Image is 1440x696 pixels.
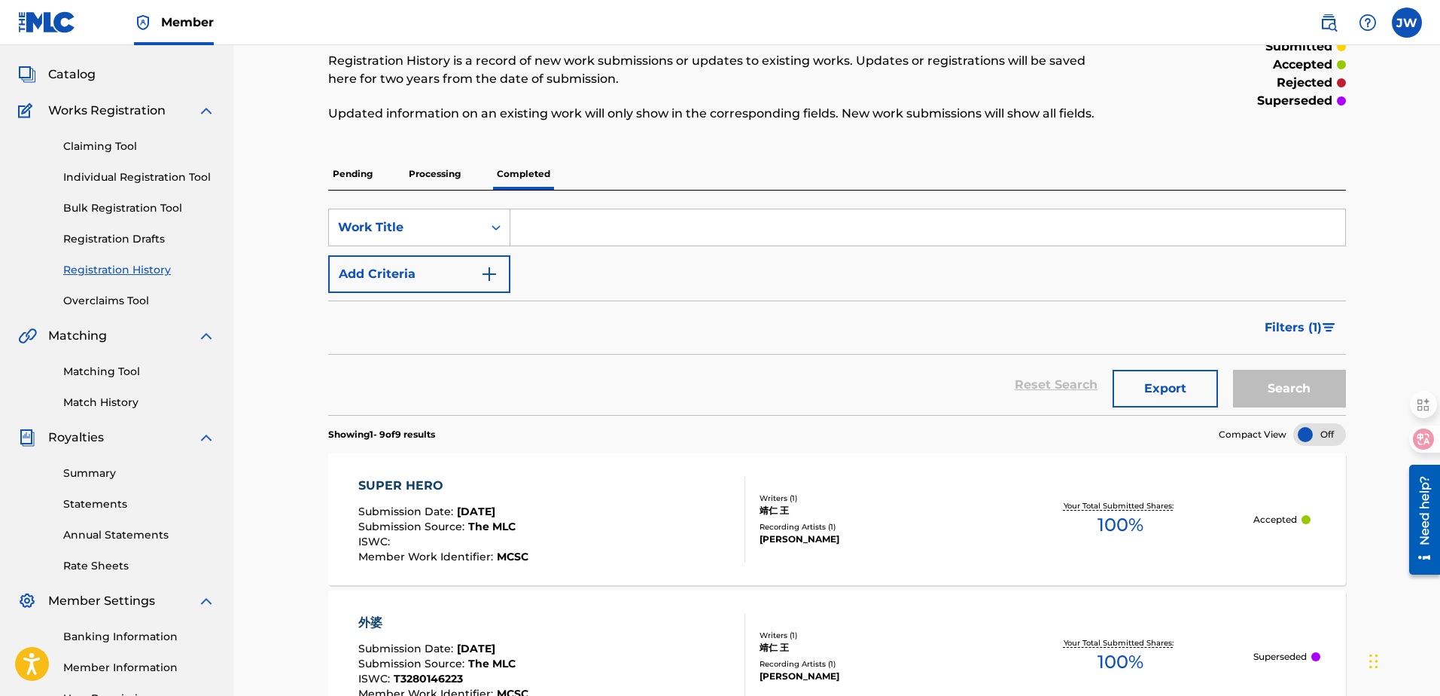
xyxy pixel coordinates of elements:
span: Filters ( 1 ) [1265,319,1322,337]
button: Export [1113,370,1218,408]
img: Matching [18,327,37,345]
div: 聊天小组件 [1365,624,1440,696]
div: SUPER HERO [358,477,528,495]
a: Annual Statements [63,527,215,543]
p: Showing 1 - 9 of 9 results [328,428,435,441]
img: expand [197,102,215,120]
span: Member [161,14,214,31]
div: [PERSON_NAME] [760,533,987,546]
a: Matching Tool [63,364,215,380]
a: Public Search [1314,8,1344,38]
form: Search Form [328,209,1346,415]
div: Recording Artists ( 1 ) [760,521,987,533]
div: 靖仁 王 [760,504,987,517]
div: 靖仁 王 [760,641,987,655]
p: Your Total Submitted Shares: [1064,500,1177,511]
a: Individual Registration Tool [63,169,215,185]
p: Updated information on an existing work will only show in the corresponding fields. New work subm... [328,105,1112,123]
a: SummarySummary [18,29,109,47]
div: Writers ( 1 ) [760,630,987,641]
div: Help [1353,8,1383,38]
span: Compact View [1219,428,1286,441]
a: Match History [63,395,215,411]
span: Submission Date : [358,642,457,655]
a: Rate Sheets [63,558,215,574]
a: Member Information [63,660,215,676]
a: SUPER HEROSubmission Date:[DATE]Submission Source:The MLCISWC:Member Work Identifier:MCSCWriters ... [328,453,1346,585]
span: Submission Source : [358,657,468,670]
p: Registration History is a record of new work submissions or updates to existing works. Updates or... [328,52,1112,88]
a: CatalogCatalog [18,66,96,84]
span: Catalog [48,66,96,84]
span: Works Registration [48,102,166,120]
div: 外婆 [358,614,528,632]
div: 拖动 [1369,639,1378,684]
span: Member Settings [48,592,155,610]
a: Registration History [63,262,215,278]
span: [DATE] [457,642,495,655]
a: Summary [63,466,215,481]
a: Claiming Tool [63,139,215,154]
p: accepted [1273,56,1332,74]
p: rejected [1277,74,1332,92]
span: [DATE] [457,505,495,518]
button: Filters (1) [1256,309,1346,346]
span: ISWC : [358,672,394,685]
span: 100 % [1098,511,1143,539]
span: Matching [48,327,107,345]
iframe: Resource Center [1398,460,1440,581]
div: Work Title [338,218,473,237]
span: Submission Source : [358,520,468,533]
span: ISWC : [358,535,394,548]
a: Overclaims Tool [63,293,215,309]
a: Registration Drafts [63,231,215,247]
a: Banking Information [63,629,215,645]
a: Bulk Registration Tool [63,200,215,216]
span: Member Work Identifier : [358,550,497,563]
img: search [1320,14,1338,32]
img: expand [197,592,215,610]
p: Your Total Submitted Shares: [1064,637,1177,649]
p: Superseded [1253,650,1307,664]
img: expand [197,429,215,447]
div: User Menu [1392,8,1422,38]
p: Completed [492,158,555,190]
span: MCSC [497,550,528,563]
p: Accepted [1253,513,1297,527]
img: Works Registration [18,102,38,120]
div: Recording Artists ( 1 ) [760,658,987,670]
p: Processing [404,158,465,190]
p: Pending [328,158,377,190]
img: Royalties [18,429,36,447]
div: Writers ( 1 ) [760,493,987,504]
img: MLC Logo [18,11,76,33]
span: Royalties [48,429,104,447]
img: Catalog [18,66,36,84]
p: submitted [1265,38,1332,56]
span: The MLC [468,520,516,533]
div: [PERSON_NAME] [760,670,987,683]
a: Statements [63,496,215,512]
span: T3280146223 [394,672,463,685]
span: 100 % [1098,649,1143,676]
img: help [1359,14,1377,32]
img: Member Settings [18,592,36,610]
img: filter [1323,323,1335,332]
iframe: Chat Widget [1365,624,1440,696]
span: Submission Date : [358,505,457,518]
p: superseded [1257,92,1332,110]
img: Top Rightsholder [134,14,152,32]
img: 9d2ae6d4665cec9f34b9.svg [480,265,498,283]
img: expand [197,327,215,345]
button: Add Criteria [328,255,510,293]
span: The MLC [468,657,516,670]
